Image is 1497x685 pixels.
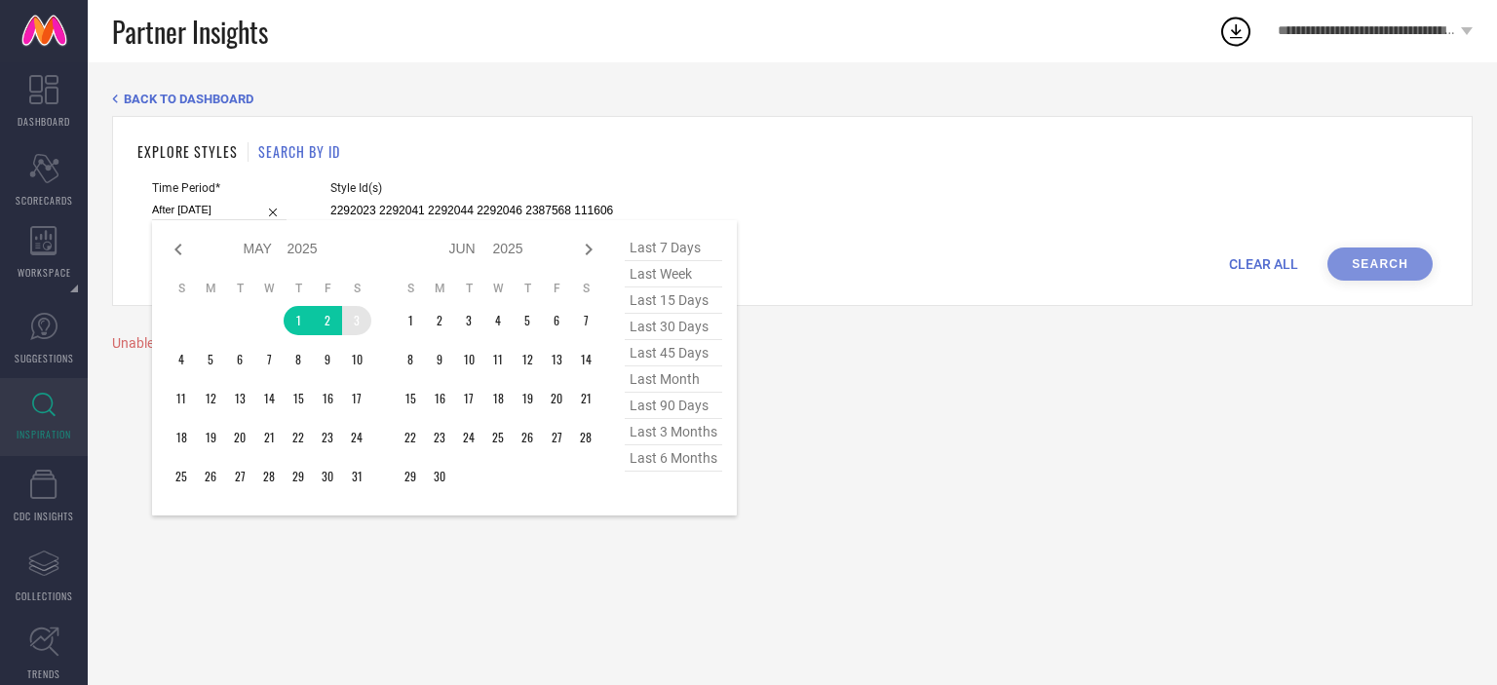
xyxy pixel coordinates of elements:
[542,423,571,452] td: Fri Jun 27 2025
[167,238,190,261] div: Previous month
[625,445,722,472] span: last 6 months
[571,423,600,452] td: Sat Jun 28 2025
[396,306,425,335] td: Sun Jun 01 2025
[342,462,371,491] td: Sat May 31 2025
[454,306,483,335] td: Tue Jun 03 2025
[425,462,454,491] td: Mon Jun 30 2025
[625,366,722,393] span: last month
[513,306,542,335] td: Thu Jun 05 2025
[513,384,542,413] td: Thu Jun 19 2025
[542,384,571,413] td: Fri Jun 20 2025
[17,427,71,441] span: INSPIRATION
[483,384,513,413] td: Wed Jun 18 2025
[625,314,722,340] span: last 30 days
[137,141,238,162] h1: EXPLORE STYLES
[225,462,254,491] td: Tue May 27 2025
[571,281,600,296] th: Saturday
[284,423,313,452] td: Thu May 22 2025
[625,419,722,445] span: last 3 months
[284,306,313,335] td: Thu May 01 2025
[167,462,196,491] td: Sun May 25 2025
[196,423,225,452] td: Mon May 19 2025
[112,12,268,52] span: Partner Insights
[571,306,600,335] td: Sat Jun 07 2025
[112,335,1473,351] div: Unable to load styles at this moment. Try again later.
[16,193,73,208] span: SCORECARDS
[152,181,287,195] span: Time Period*
[625,287,722,314] span: last 15 days
[284,281,313,296] th: Thursday
[284,345,313,374] td: Thu May 08 2025
[196,462,225,491] td: Mon May 26 2025
[483,345,513,374] td: Wed Jun 11 2025
[284,384,313,413] td: Thu May 15 2025
[454,423,483,452] td: Tue Jun 24 2025
[483,423,513,452] td: Wed Jun 25 2025
[425,423,454,452] td: Mon Jun 23 2025
[112,92,1473,106] div: Back TO Dashboard
[254,345,284,374] td: Wed May 07 2025
[254,384,284,413] td: Wed May 14 2025
[625,235,722,261] span: last 7 days
[254,462,284,491] td: Wed May 28 2025
[18,265,71,280] span: WORKSPACE
[18,114,70,129] span: DASHBOARD
[396,384,425,413] td: Sun Jun 15 2025
[625,261,722,287] span: last week
[196,345,225,374] td: Mon May 05 2025
[483,281,513,296] th: Wednesday
[196,384,225,413] td: Mon May 12 2025
[342,281,371,296] th: Saturday
[152,200,287,220] input: Select time period
[196,281,225,296] th: Monday
[15,351,74,365] span: SUGGESTIONS
[342,345,371,374] td: Sat May 10 2025
[313,281,342,296] th: Friday
[16,589,73,603] span: COLLECTIONS
[625,340,722,366] span: last 45 days
[342,384,371,413] td: Sat May 17 2025
[313,384,342,413] td: Fri May 16 2025
[425,306,454,335] td: Mon Jun 02 2025
[254,281,284,296] th: Wednesday
[225,345,254,374] td: Tue May 06 2025
[167,384,196,413] td: Sun May 11 2025
[425,345,454,374] td: Mon Jun 09 2025
[225,423,254,452] td: Tue May 20 2025
[342,306,371,335] td: Sat May 03 2025
[167,345,196,374] td: Sun May 04 2025
[396,462,425,491] td: Sun Jun 29 2025
[254,423,284,452] td: Wed May 21 2025
[167,423,196,452] td: Sun May 18 2025
[14,509,74,523] span: CDC INSIGHTS
[284,462,313,491] td: Thu May 29 2025
[258,141,340,162] h1: SEARCH BY ID
[313,306,342,335] td: Fri May 02 2025
[542,345,571,374] td: Fri Jun 13 2025
[342,423,371,452] td: Sat May 24 2025
[625,393,722,419] span: last 90 days
[513,423,542,452] td: Thu Jun 26 2025
[425,384,454,413] td: Mon Jun 16 2025
[454,281,483,296] th: Tuesday
[124,92,253,106] span: BACK TO DASHBOARD
[396,345,425,374] td: Sun Jun 08 2025
[167,281,196,296] th: Sunday
[1218,14,1253,49] div: Open download list
[225,281,254,296] th: Tuesday
[571,384,600,413] td: Sat Jun 21 2025
[313,423,342,452] td: Fri May 23 2025
[330,200,613,222] input: Enter comma separated style ids e.g. 12345, 67890
[542,306,571,335] td: Fri Jun 06 2025
[483,306,513,335] td: Wed Jun 04 2025
[1229,256,1298,272] span: CLEAR ALL
[571,345,600,374] td: Sat Jun 14 2025
[454,345,483,374] td: Tue Jun 10 2025
[577,238,600,261] div: Next month
[542,281,571,296] th: Friday
[396,423,425,452] td: Sun Jun 22 2025
[313,462,342,491] td: Fri May 30 2025
[225,384,254,413] td: Tue May 13 2025
[513,345,542,374] td: Thu Jun 12 2025
[513,281,542,296] th: Thursday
